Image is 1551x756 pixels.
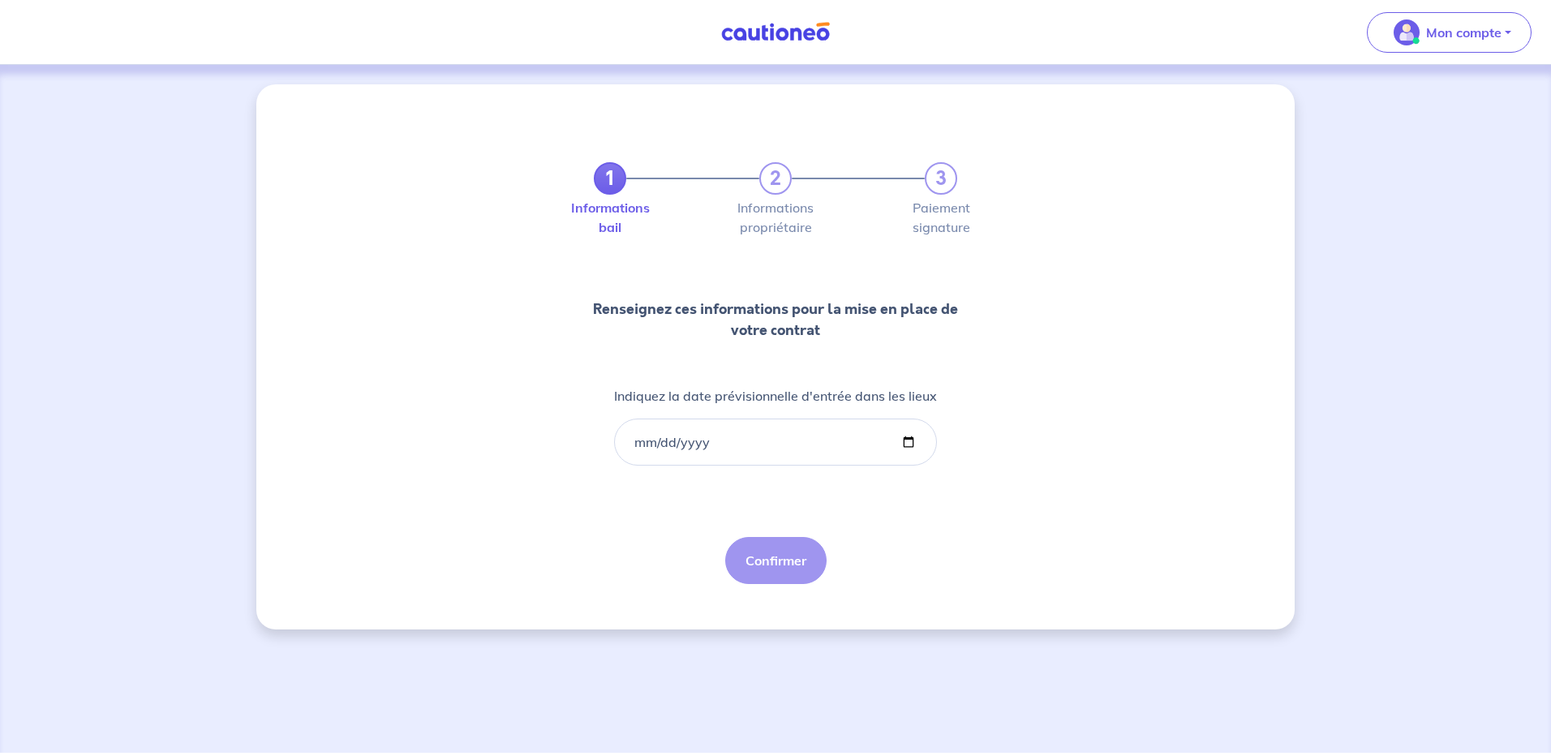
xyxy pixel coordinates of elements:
button: illu_account_valid_menu.svgMon compte [1367,12,1532,53]
label: Informations bail [594,201,626,234]
label: Paiement signature [925,201,957,234]
img: illu_account_valid_menu.svg [1394,19,1420,45]
p: Renseignez ces informations pour la mise en place de votre contrat [581,299,970,341]
p: Indiquez la date prévisionnelle d'entrée dans les lieux [614,386,937,406]
p: Mon compte [1426,23,1502,42]
input: lease-signed-date-placeholder [614,419,937,466]
img: Cautioneo [715,22,836,42]
a: 1 [594,162,626,195]
label: Informations propriétaire [759,201,792,234]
